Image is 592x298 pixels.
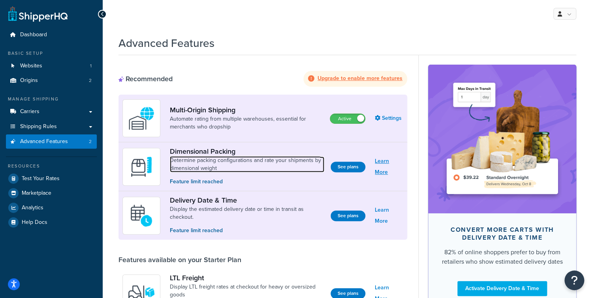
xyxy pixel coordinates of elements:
[128,104,155,132] img: WatD5o0RtDAAAAAElFTkSuQmCC
[22,205,43,211] span: Analytics
[6,215,97,229] a: Help Docs
[441,226,564,242] div: Convert more carts with delivery date & time
[6,96,97,102] div: Manage Shipping
[170,274,324,282] a: LTL Freight
[170,226,324,235] p: Feature limit reached
[440,76,564,201] img: feature-image-ddt-36eae7f7280da8017bfb280eaccd9c446f90b1fe08728e4019434db127062ab4.png
[6,201,97,215] a: Analytics
[20,108,39,115] span: Carriers
[128,153,155,181] img: DTVBYsAAAAAASUVORK5CYII=
[20,77,38,84] span: Origins
[89,77,92,84] span: 2
[6,50,97,57] div: Basic Setup
[6,28,97,42] a: Dashboard
[375,205,403,227] a: Learn More
[22,190,51,197] span: Marketplace
[170,205,324,221] a: Display the estimated delivery date or time in transit as checkout.
[375,113,403,124] a: Settings
[564,270,584,290] button: Open Resource Center
[20,32,47,38] span: Dashboard
[20,123,57,130] span: Shipping Rules
[457,281,547,296] a: Activate Delivery Date & Time
[6,73,97,88] a: Origins2
[330,114,365,123] label: Active
[6,59,97,73] li: Websites
[118,35,214,51] h1: Advanced Features
[118,255,241,264] div: Features available on your Starter Plan
[22,175,60,182] span: Test Your Rates
[318,74,402,82] strong: Upgrade to enable more features
[90,63,92,69] span: 1
[89,138,92,145] span: 2
[6,119,97,134] a: Shipping Rules
[331,162,365,172] button: See plans
[6,163,97,169] div: Resources
[170,177,324,186] p: Feature limit reached
[441,248,564,266] div: 82% of online shoppers prefer to buy from retailers who show estimated delivery dates
[6,104,97,119] a: Carriers
[20,138,68,145] span: Advanced Features
[128,202,155,229] img: gfkeb5ejjkALwAAAABJRU5ErkJggg==
[118,74,173,83] div: Recommended
[170,147,324,156] a: Dimensional Packing
[6,186,97,200] a: Marketplace
[6,171,97,186] a: Test Your Rates
[6,134,97,149] a: Advanced Features2
[6,73,97,88] li: Origins
[170,196,324,205] a: Delivery Date & Time
[22,219,47,226] span: Help Docs
[170,115,323,131] a: Automate rating from multiple warehouses, essential for merchants who dropship
[170,106,323,114] a: Multi-Origin Shipping
[375,156,403,178] a: Learn More
[6,59,97,73] a: Websites1
[170,156,324,172] a: Determine packing configurations and rate your shipments by dimensional weight
[6,134,97,149] li: Advanced Features
[20,63,42,69] span: Websites
[331,210,365,221] button: See plans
